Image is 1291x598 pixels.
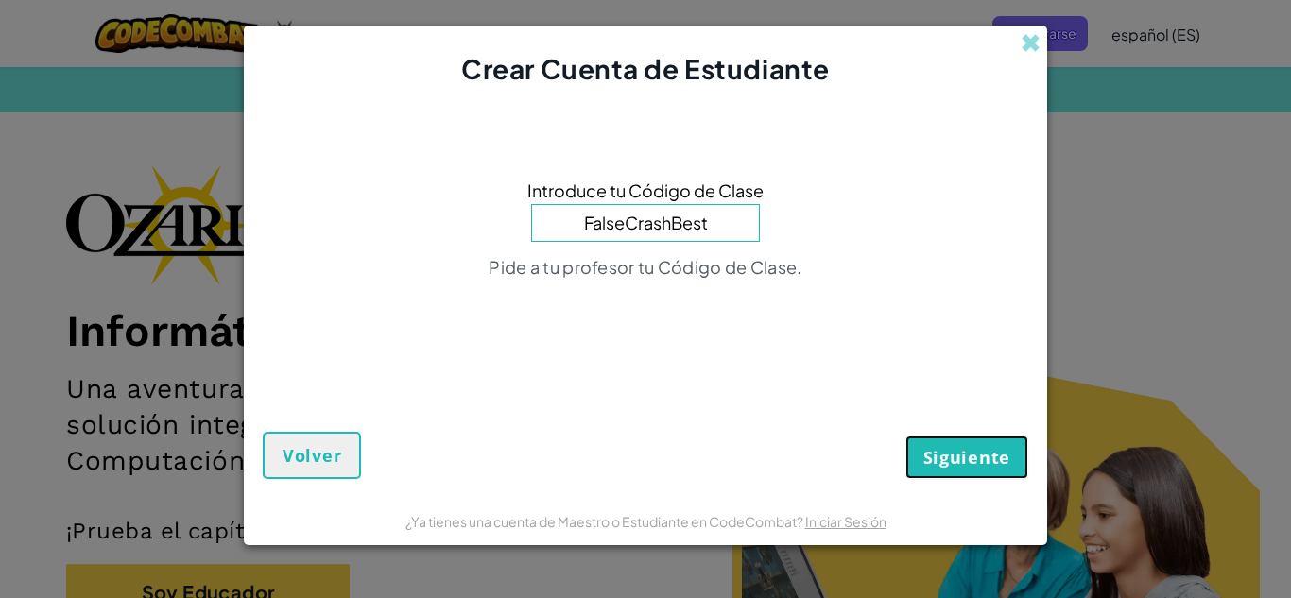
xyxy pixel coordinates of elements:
[489,256,801,278] span: Pide a tu profesor tu Código de Clase.
[805,513,886,530] a: Iniciar Sesión
[527,177,764,204] span: Introduce tu Código de Clase
[923,446,1010,469] span: Siguiente
[283,444,341,467] span: Volver
[461,52,830,85] span: Crear Cuenta de Estudiante
[905,436,1028,479] button: Siguiente
[405,513,805,530] span: ¿Ya tienes una cuenta de Maestro o Estudiante en CodeCombat?
[263,432,361,479] button: Volver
